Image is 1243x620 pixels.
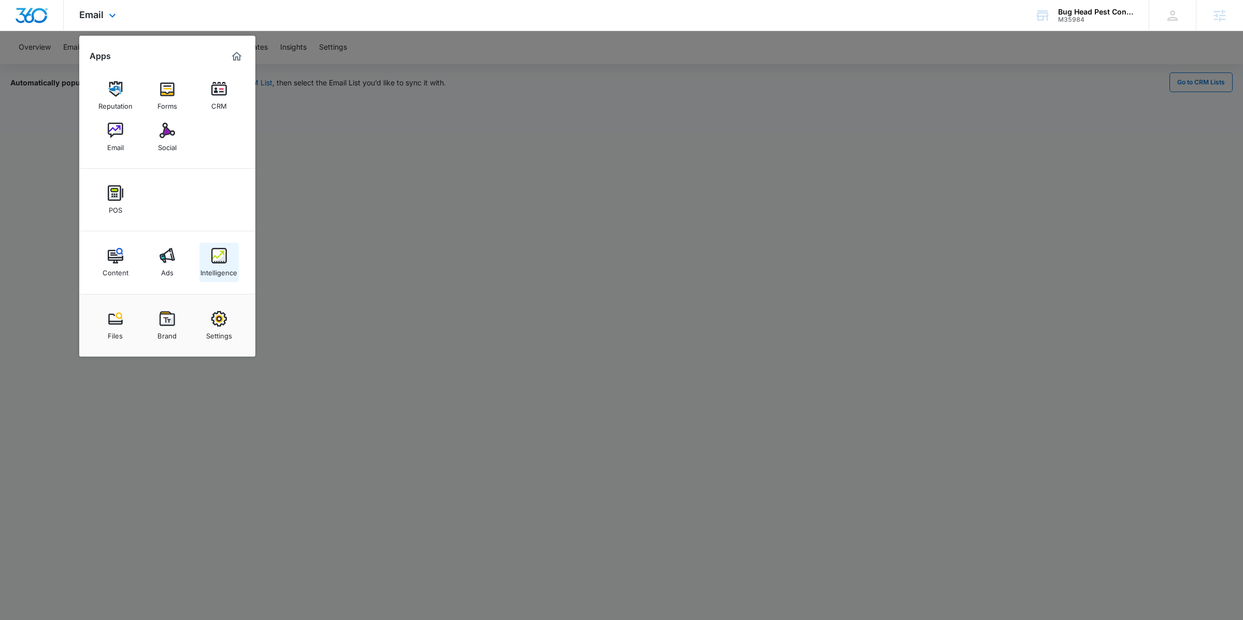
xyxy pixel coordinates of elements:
a: Intelligence [199,243,239,282]
a: Content [96,243,135,282]
div: account name [1058,8,1134,16]
div: Brand [157,327,177,340]
div: account id [1058,16,1134,23]
a: Settings [199,306,239,345]
a: CRM [199,76,239,115]
div: Files [108,327,123,340]
a: Marketing 360® Dashboard [228,48,245,65]
div: Content [103,263,128,277]
div: CRM [211,97,227,110]
div: Social [158,138,177,152]
div: Ads [161,263,174,277]
a: Email [96,117,135,157]
div: Reputation [98,97,133,110]
div: POS [109,201,122,214]
span: Email [79,9,104,20]
a: Files [96,306,135,345]
a: Brand [148,306,187,345]
div: Intelligence [200,263,237,277]
h2: Apps [90,51,111,61]
a: Ads [148,243,187,282]
a: Reputation [96,76,135,115]
a: POS [96,180,135,219]
a: Forms [148,76,187,115]
div: Forms [157,97,177,110]
div: Email [107,138,124,152]
a: Social [148,117,187,157]
div: Settings [206,327,232,340]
